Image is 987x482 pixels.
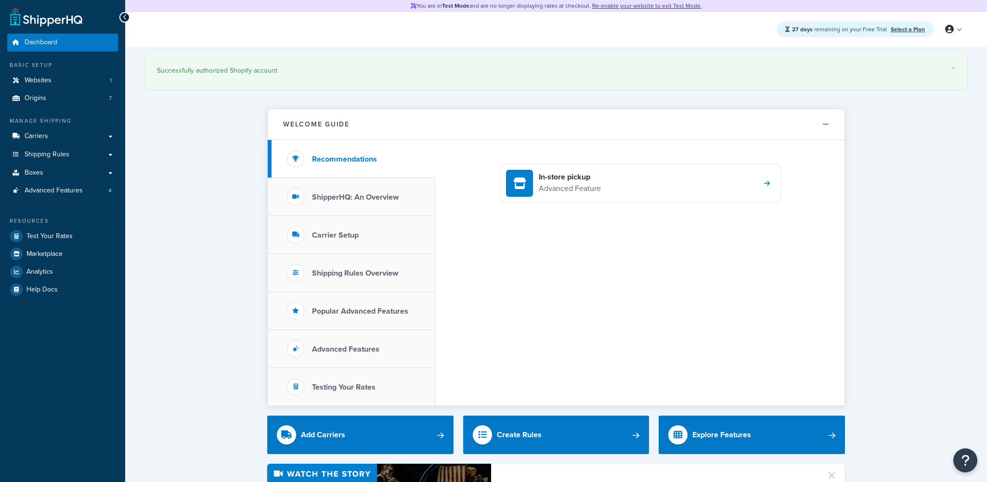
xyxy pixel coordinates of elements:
a: Re-enable your website to exit Test Mode. [592,1,702,10]
span: Shipping Rules [25,151,69,159]
a: Carriers [7,127,118,145]
span: Websites [25,76,52,85]
li: Origins [7,89,118,107]
a: Add Carriers [267,416,454,454]
h4: In-store pickup [539,172,601,182]
h3: Testing Your Rates [312,383,376,392]
div: Resources [7,217,118,225]
span: remaining on your Free Trial [792,25,888,34]
p: Advanced Feature [539,182,601,195]
span: Boxes [25,169,43,177]
div: Successfully authorized Shopify account [157,64,955,77]
a: Advanced Features4 [7,182,118,200]
a: Create Rules [463,416,649,454]
a: Origins7 [7,89,118,107]
h3: ShipperHQ: An Overview [312,193,399,202]
strong: Test Mode [442,1,469,10]
span: Origins [25,94,46,102]
span: Help Docs [26,286,58,294]
div: Add Carriers [301,428,345,442]
button: Open Resource Center [953,448,977,472]
a: Explore Features [659,416,845,454]
span: Dashboard [25,38,57,47]
div: Manage Shipping [7,117,118,125]
a: Test Your Rates [7,228,118,245]
h3: Shipping Rules Overview [312,269,398,278]
span: 4 [108,187,112,195]
div: Explore Features [692,428,751,442]
span: Advanced Features [25,187,83,195]
a: Help Docs [7,281,118,298]
li: Advanced Features [7,182,118,200]
a: Dashboard [7,34,118,51]
a: Select a Plan [891,25,925,34]
h3: Popular Advanced Features [312,307,408,316]
span: Carriers [25,132,48,140]
span: 1 [110,76,112,85]
div: Basic Setup [7,61,118,69]
a: Shipping Rules [7,146,118,164]
a: × [951,64,955,72]
span: Test Your Rates [26,232,73,241]
a: Marketplace [7,245,118,263]
a: Analytics [7,263,118,280]
h3: Recommendations [312,155,377,164]
span: 7 [109,94,112,102]
button: Welcome Guide [268,109,844,140]
h3: Advanced Features [312,345,379,354]
h2: Welcome Guide [283,121,350,128]
span: Marketplace [26,250,63,258]
a: Websites1 [7,72,118,89]
h3: Carrier Setup [312,231,359,240]
strong: 27 days [792,25,813,34]
div: Create Rules [497,428,542,442]
span: Analytics [26,268,53,276]
a: Boxes [7,164,118,182]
